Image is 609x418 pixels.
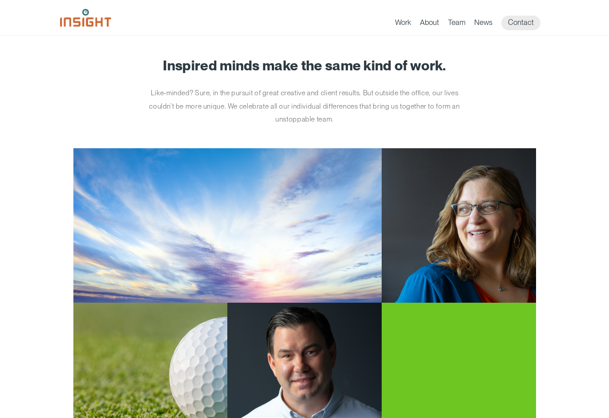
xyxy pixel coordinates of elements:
[73,58,536,73] h1: Inspired minds make the same kind of work.
[501,16,540,30] a: Contact
[474,18,492,30] a: News
[60,9,111,27] img: Insight Marketing Design
[138,86,472,126] p: Like-minded? Sure, in the pursuit of great creative and client results. But outside the office, o...
[420,18,439,30] a: About
[382,148,536,303] img: Jill Smith
[395,18,411,30] a: Work
[448,18,465,30] a: Team
[395,16,549,30] nav: primary navigation menu
[73,148,536,303] a: Jill Smith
